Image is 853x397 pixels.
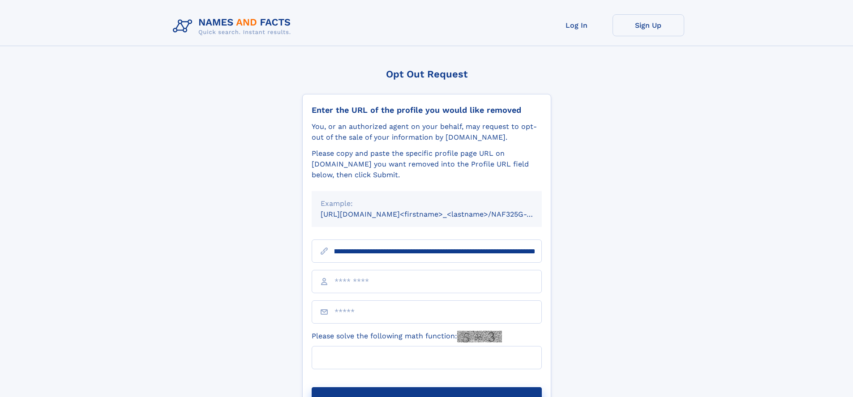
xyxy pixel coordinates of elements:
[321,210,559,218] small: [URL][DOMAIN_NAME]<firstname>_<lastname>/NAF325G-xxxxxxxx
[312,148,542,180] div: Please copy and paste the specific profile page URL on [DOMAIN_NAME] you want removed into the Pr...
[312,331,502,342] label: Please solve the following math function:
[302,68,551,80] div: Opt Out Request
[321,198,533,209] div: Example:
[613,14,684,36] a: Sign Up
[169,14,298,38] img: Logo Names and Facts
[541,14,613,36] a: Log In
[312,121,542,143] div: You, or an authorized agent on your behalf, may request to opt-out of the sale of your informatio...
[312,105,542,115] div: Enter the URL of the profile you would like removed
